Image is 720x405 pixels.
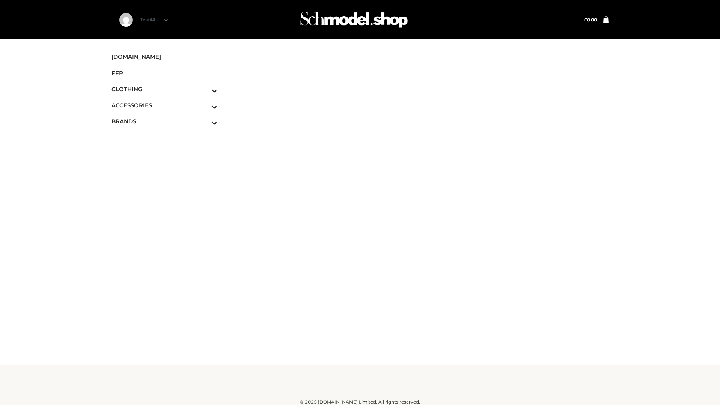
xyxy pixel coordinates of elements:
span: £ [584,17,587,22]
span: CLOTHING [111,85,217,93]
button: Toggle Submenu [191,97,217,113]
bdi: 0.00 [584,17,597,22]
span: [DOMAIN_NAME] [111,52,217,61]
img: Schmodel Admin 964 [298,5,410,34]
a: CLOTHINGToggle Submenu [111,81,217,97]
span: ACCESSORIES [111,101,217,109]
button: Toggle Submenu [191,113,217,129]
a: [DOMAIN_NAME] [111,49,217,65]
span: BRANDS [111,117,217,126]
a: FFP [111,65,217,81]
a: BRANDSToggle Submenu [111,113,217,129]
span: FFP [111,69,217,77]
a: £0.00 [584,17,597,22]
a: ACCESSORIESToggle Submenu [111,97,217,113]
a: Test44 [140,17,168,22]
button: Toggle Submenu [191,81,217,97]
